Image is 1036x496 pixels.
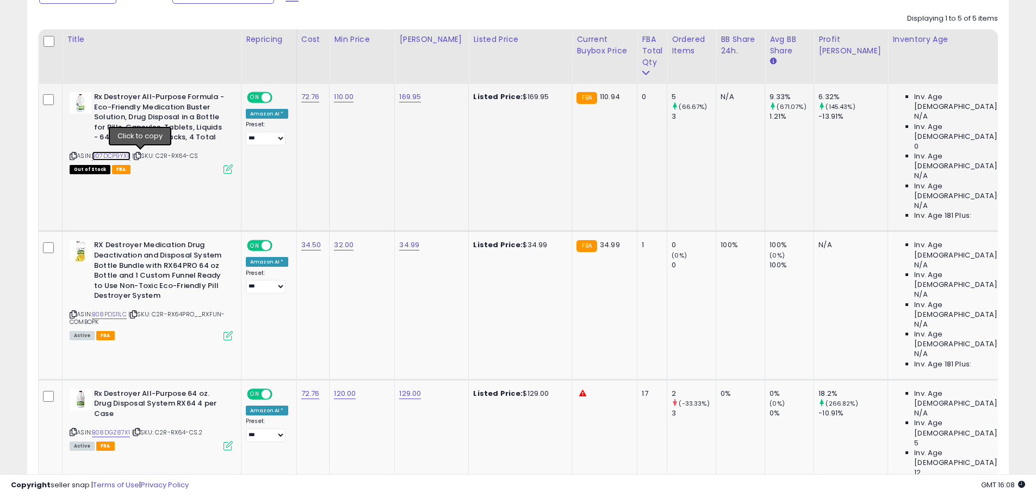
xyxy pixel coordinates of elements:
[818,34,883,57] div: Profit [PERSON_NAME]
[334,91,353,102] a: 110.00
[914,270,1014,290] span: Inv. Age [DEMOGRAPHIC_DATA]:
[399,388,421,399] a: 129.00
[334,388,356,399] a: 120.00
[576,92,597,104] small: FBA
[770,112,814,121] div: 1.21%
[141,480,189,490] a: Privacy Policy
[473,92,563,102] div: $169.95
[399,240,419,250] a: 34.99
[981,480,1025,490] span: 2025-09-12 16:08 GMT
[914,359,971,369] span: Inv. Age 181 Plus:
[248,93,262,102] span: ON
[473,240,563,250] div: $34.99
[642,389,659,399] div: 17
[914,300,1014,320] span: Inv. Age [DEMOGRAPHIC_DATA]:
[914,448,1014,468] span: Inv. Age [DEMOGRAPHIC_DATA]:
[914,181,1014,201] span: Inv. Age [DEMOGRAPHIC_DATA]-180:
[672,251,687,260] small: (0%)
[770,34,809,57] div: Avg BB Share
[600,240,620,250] span: 34.99
[914,211,971,221] span: Inv. Age 181 Plus:
[132,151,198,160] span: | SKU: C2R-RX64-CS
[914,201,927,211] span: N/A
[246,257,288,267] div: Amazon AI *
[246,406,288,415] div: Amazon AI *
[301,34,325,45] div: Cost
[399,91,421,102] a: 169.95
[914,418,1014,438] span: Inv. Age [DEMOGRAPHIC_DATA]:
[93,480,139,490] a: Terms of Use
[600,91,620,102] span: 110.94
[271,241,288,250] span: OFF
[721,34,760,57] div: BB Share 24h.
[770,57,776,66] small: Avg BB Share.
[576,34,632,57] div: Current Buybox Price
[11,480,51,490] strong: Copyright
[914,349,927,359] span: N/A
[907,14,998,24] div: Displaying 1 to 5 of 5 items
[473,91,523,102] b: Listed Price:
[473,388,523,399] b: Listed Price:
[914,92,1014,112] span: Inv. Age [DEMOGRAPHIC_DATA]:
[914,260,927,270] span: N/A
[132,428,202,437] span: | SKU: C2R-RX64-CS.2
[67,34,237,45] div: Title
[70,92,233,173] div: ASIN:
[672,112,716,121] div: 3
[70,240,91,262] img: 41nvn+35NFL._SL40_.jpg
[96,331,115,340] span: FBA
[914,320,927,329] span: N/A
[301,388,320,399] a: 72.76
[70,389,233,449] div: ASIN:
[770,408,814,418] div: 0%
[914,408,927,418] span: N/A
[11,480,189,491] div: seller snap | |
[271,93,288,102] span: OFF
[94,389,226,422] b: Rx Destroyer All-Purpose 64 oz. Drug Disposal System RX64 4 per Case
[770,399,785,408] small: (0%)
[96,442,115,451] span: FBA
[818,408,888,418] div: -10.91%
[672,408,716,418] div: 3
[473,34,567,45] div: Listed Price
[70,165,110,174] span: All listings that are currently out of stock and unavailable for purchase on Amazon
[777,102,806,111] small: (671.07%)
[246,34,292,45] div: Repricing
[721,389,756,399] div: 0%
[672,92,716,102] div: 5
[246,418,288,442] div: Preset:
[672,260,716,270] div: 0
[334,34,390,45] div: Min Price
[246,270,288,294] div: Preset:
[679,102,707,111] small: (66.67%)
[70,331,95,340] span: All listings currently available for purchase on Amazon
[818,240,879,250] div: N/A
[721,240,756,250] div: 100%
[826,399,858,408] small: (266.82%)
[246,121,288,145] div: Preset:
[770,92,814,102] div: 9.33%
[914,112,927,121] span: N/A
[679,399,709,408] small: (-33.33%)
[914,151,1014,171] span: Inv. Age [DEMOGRAPHIC_DATA]:
[70,92,91,114] img: 31gVgtovm9L._SL40_.jpg
[112,165,131,174] span: FBA
[246,109,288,119] div: Amazon AI *
[92,310,127,319] a: B08PDS11LC
[818,389,888,399] div: 18.2%
[70,442,95,451] span: All listings currently available for purchase on Amazon
[914,329,1014,349] span: Inv. Age [DEMOGRAPHIC_DATA]-180:
[248,241,262,250] span: ON
[892,34,1018,45] div: Inventory Age
[672,389,716,399] div: 2
[94,240,226,303] b: RX Destroyer Medication Drug Deactivation and Disposal System Bottle Bundle with RX64PRO 64 oz Bo...
[914,290,927,299] span: N/A
[914,142,919,151] span: 0
[642,34,662,68] div: FBA Total Qty
[914,122,1014,142] span: Inv. Age [DEMOGRAPHIC_DATA]:
[399,34,464,45] div: [PERSON_NAME]
[914,389,1014,408] span: Inv. Age [DEMOGRAPHIC_DATA]:
[92,428,130,437] a: B08DGZ87X1
[770,389,814,399] div: 0%
[770,251,785,260] small: (0%)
